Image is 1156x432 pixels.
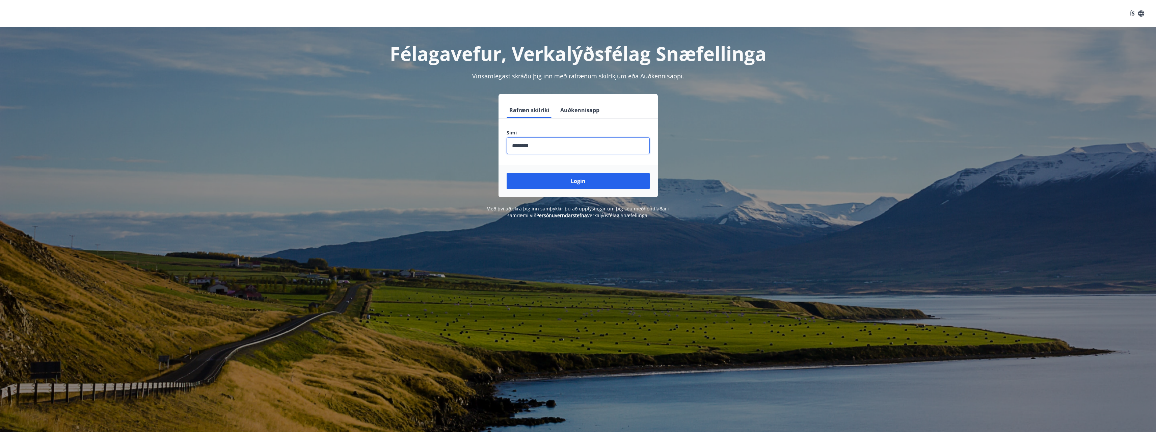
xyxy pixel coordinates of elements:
button: Login [507,173,650,189]
span: Vinsamlegast skráðu þig inn með rafrænum skilríkjum eða Auðkennisappi. [472,72,684,80]
button: Rafræn skilríki [507,102,552,118]
button: ÍS [1126,7,1148,20]
button: Auðkennisapp [558,102,602,118]
a: Persónuverndarstefna [536,212,587,219]
label: Sími [507,129,650,136]
span: Með því að skrá þig inn samþykkir þú að upplýsingar um þig séu meðhöndlaðar í samræmi við Verkalý... [486,205,670,219]
h1: Félagavefur, Verkalýðsfélag Snæfellinga [343,41,813,66]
